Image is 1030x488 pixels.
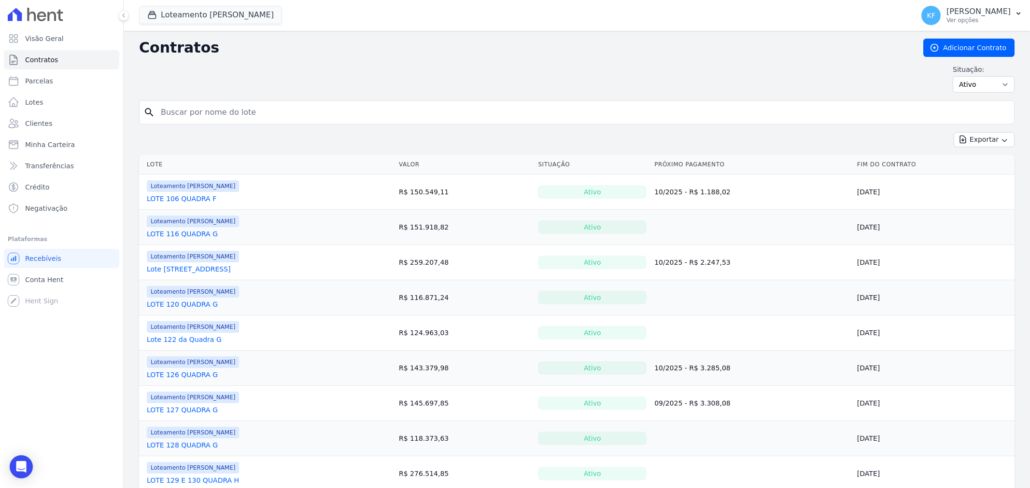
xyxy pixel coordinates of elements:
span: Loteamento [PERSON_NAME] [147,251,239,262]
div: Ativo [538,326,647,339]
span: Loteamento [PERSON_NAME] [147,392,239,403]
div: Ativo [538,291,647,304]
div: Ativo [538,432,647,445]
div: Ativo [538,220,647,234]
td: R$ 118.373,63 [395,421,534,456]
td: R$ 150.549,11 [395,175,534,210]
span: Clientes [25,119,52,128]
span: Loteamento [PERSON_NAME] [147,427,239,438]
a: Conta Hent [4,270,119,289]
th: Situação [534,155,650,175]
a: Visão Geral [4,29,119,48]
a: Recebíveis [4,249,119,268]
span: Loteamento [PERSON_NAME] [147,216,239,227]
div: Ativo [538,256,647,269]
td: R$ 259.207,48 [395,245,534,280]
a: Clientes [4,114,119,133]
a: LOTE 120 QUADRA G [147,299,218,309]
td: R$ 151.918,82 [395,210,534,245]
a: Lote 122 da Quadra G [147,335,222,344]
i: search [143,107,155,118]
span: Crédito [25,182,50,192]
span: KF [927,12,935,19]
th: Lote [139,155,395,175]
a: LOTE 116 QUADRA G [147,229,218,239]
h2: Contratos [139,39,908,56]
a: Lotes [4,93,119,112]
span: Lotes [25,97,43,107]
div: Open Intercom Messenger [10,455,33,478]
td: [DATE] [853,351,1015,386]
button: KF [PERSON_NAME] Ver opções [914,2,1030,29]
span: Negativação [25,203,68,213]
span: Conta Hent [25,275,63,285]
a: Transferências [4,156,119,176]
th: Próximo Pagamento [650,155,853,175]
td: R$ 116.871,24 [395,280,534,315]
a: LOTE 106 QUADRA F [147,194,216,203]
a: Lote [STREET_ADDRESS] [147,264,231,274]
span: Loteamento [PERSON_NAME] [147,180,239,192]
td: [DATE] [853,280,1015,315]
a: 09/2025 - R$ 3.308,08 [654,399,731,407]
a: Minha Carteira [4,135,119,154]
label: Situação: [953,65,1015,74]
td: R$ 124.963,03 [395,315,534,351]
span: Loteamento [PERSON_NAME] [147,286,239,298]
td: [DATE] [853,245,1015,280]
td: R$ 145.697,85 [395,386,534,421]
p: [PERSON_NAME] [946,7,1011,16]
a: Crédito [4,177,119,197]
p: Ver opções [946,16,1011,24]
div: Ativo [538,185,647,199]
div: Ativo [538,467,647,480]
div: Plataformas [8,233,115,245]
td: [DATE] [853,386,1015,421]
a: Negativação [4,199,119,218]
button: Exportar [954,132,1015,147]
a: 10/2025 - R$ 2.247,53 [654,258,731,266]
a: Parcelas [4,71,119,91]
td: [DATE] [853,315,1015,351]
div: Ativo [538,361,647,375]
span: Recebíveis [25,254,61,263]
a: 10/2025 - R$ 3.285,08 [654,364,731,372]
button: Loteamento [PERSON_NAME] [139,6,282,24]
a: Adicionar Contrato [923,39,1015,57]
span: Loteamento [PERSON_NAME] [147,356,239,368]
span: Loteamento [PERSON_NAME] [147,321,239,333]
span: Minha Carteira [25,140,75,149]
div: Ativo [538,396,647,410]
td: R$ 143.379,98 [395,351,534,386]
td: [DATE] [853,421,1015,456]
a: LOTE 128 QUADRA G [147,440,218,450]
td: [DATE] [853,210,1015,245]
span: Transferências [25,161,74,171]
td: [DATE] [853,175,1015,210]
span: Contratos [25,55,58,65]
input: Buscar por nome do lote [155,103,1010,122]
a: LOTE 127 QUADRA G [147,405,218,415]
span: Parcelas [25,76,53,86]
th: Fim do Contrato [853,155,1015,175]
a: LOTE 126 QUADRA G [147,370,218,380]
span: Loteamento [PERSON_NAME] [147,462,239,474]
span: Visão Geral [25,34,64,43]
a: Contratos [4,50,119,69]
th: Valor [395,155,534,175]
a: 10/2025 - R$ 1.188,02 [654,188,731,196]
a: LOTE 129 E 130 QUADRA H [147,475,239,485]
